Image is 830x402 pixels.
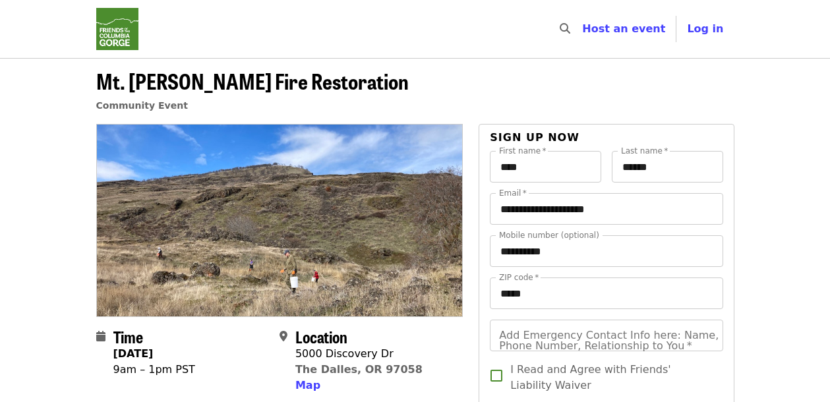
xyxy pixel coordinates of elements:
button: Map [295,378,320,393]
a: Host an event [582,22,665,35]
a: Community Event [96,100,188,111]
label: ZIP code [499,273,539,281]
input: First name [490,151,601,183]
span: Log in [687,22,723,35]
span: Time [113,325,143,348]
input: Mobile number (optional) [490,235,723,267]
span: Map [295,379,320,391]
span: Location [295,325,347,348]
label: First name [499,147,547,155]
input: ZIP code [490,277,723,309]
div: 5000 Discovery Dr [295,346,423,362]
div: 9am – 1pm PST [113,362,195,378]
input: Last name [612,151,723,183]
img: Friends Of The Columbia Gorge - Home [96,8,138,50]
input: Add Emergency Contact Info here: Name, Phone Number, Relationship to You [490,320,723,351]
label: Email [499,189,527,197]
i: search icon [560,22,570,35]
button: Log in [676,16,734,42]
span: Sign up now [490,131,579,144]
label: Mobile number (optional) [499,231,599,239]
input: Search [578,13,589,45]
strong: [DATE] [113,347,154,360]
i: calendar icon [96,330,105,343]
i: map-marker-alt icon [280,330,287,343]
input: Email [490,193,723,225]
span: I Read and Agree with Friends' Liability Waiver [510,362,712,393]
a: The Dalles, OR 97058 [295,363,423,376]
span: Mt. [PERSON_NAME] Fire Restoration [96,65,409,96]
label: Last name [621,147,668,155]
img: Mt. Ulka Fire Restoration organized by Friends Of The Columbia Gorge [97,125,463,316]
